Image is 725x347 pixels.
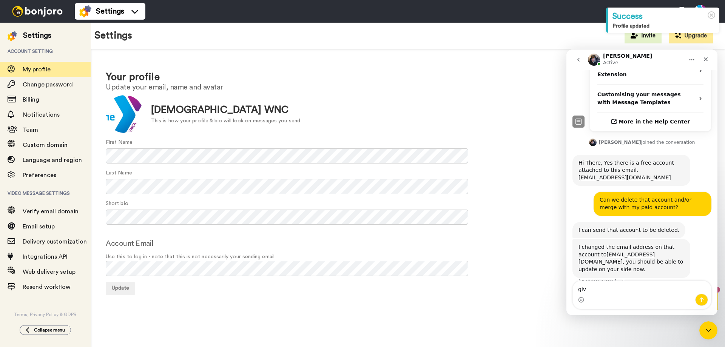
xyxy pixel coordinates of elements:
span: Resend workflow [23,284,71,290]
label: Account Email [106,238,154,249]
span: Hey YMCA WNC team, Grant here. Welcome to [GEOGRAPHIC_DATA]. I can see you’re getting started on ... [42,6,102,78]
div: Hi There, Yes there is a free account attached to this email. [12,110,118,132]
span: Email setup [23,224,55,230]
span: Integrations API [23,254,68,260]
div: YMCA says… [6,142,145,172]
label: First Name [106,139,133,147]
span: Delivery customization [23,239,87,245]
img: bj-logo-header-white.svg [9,6,66,17]
div: This is how your profile & bio will look on messages you send [151,117,300,125]
img: mute-white.svg [24,24,33,33]
div: [DEMOGRAPHIC_DATA] WNC [151,103,300,117]
div: I can send that account to be deleted. [6,173,119,189]
button: Send a message… [129,244,142,256]
strong: Customising your messages with Message Templates [31,42,114,56]
img: settings-colored.svg [79,5,91,17]
span: Preferences [23,172,56,178]
img: Profile image for Johann [23,89,30,97]
span: My profile [23,66,51,72]
b: [PERSON_NAME] [32,90,75,96]
div: I changed the email address on that account to , you should be able to update on your side now. [12,194,118,224]
span: Custom domain [23,142,68,148]
img: Profile image for Operator [6,66,18,78]
span: Language and region [23,157,82,163]
div: Can we delete that account and/or merge with my paid account? [27,142,145,166]
h1: Your profile [106,72,710,83]
div: Johann says… [6,173,145,190]
span: Notifications [23,112,60,118]
div: Can we delete that account and/or merge with my paid account? [33,147,139,162]
img: 3183ab3e-59ed-45f6-af1c-10226f767056-1659068401.jpg [1,2,21,22]
label: Short bio [106,200,128,208]
label: Last Name [106,169,132,177]
span: Collapse menu [34,327,65,333]
div: Settings [23,30,51,41]
a: [EMAIL_ADDRESS][DOMAIN_NAME] [12,125,105,131]
span: Use this to log in - note that this is not necessarily your sending email [106,253,710,261]
div: I can send that account to be deleted. [12,177,113,185]
img: settings-colored.svg [8,31,17,41]
button: Emoji picker [12,247,18,253]
a: [EMAIL_ADDRESS][DOMAIN_NAME] [12,202,88,216]
div: Johann says… [6,88,145,105]
button: Collapse menu [20,325,71,335]
div: How to use the Chrome Extension [23,7,145,35]
div: [PERSON_NAME] • 5m ago [12,230,73,234]
h1: Settings [94,30,132,41]
span: More in the Help Center [52,69,123,76]
span: Verify email domain [23,208,79,214]
span: Web delivery setup [23,269,76,275]
textarea: Message… [6,231,145,244]
div: Johann says… [6,190,145,242]
div: Success [612,11,715,22]
div: Johann says… [6,105,145,143]
span: Billing [23,97,39,103]
span: Update [112,285,129,291]
button: Update [106,282,135,295]
div: joined the conversation [32,89,129,96]
div: Customising your messages with Message Templates [23,35,145,63]
span: Change password [23,82,73,88]
h2: Update your email, name and avatar [106,83,710,91]
div: Profile updated [612,22,715,30]
iframe: To enrich screen reader interactions, please activate Accessibility in Grammarly extension settings [566,49,717,315]
a: More in the Help Center [23,63,145,82]
div: I changed the email address on that account to[EMAIL_ADDRESS][DOMAIN_NAME], you should be able to... [6,190,124,228]
span: Settings [96,6,124,17]
button: Upgrade [669,28,713,43]
div: Hi There, Yes there is a free account attached to this email.[EMAIL_ADDRESS][DOMAIN_NAME] [6,105,124,137]
iframe: Intercom live chat [699,321,717,339]
button: Invite [625,28,662,43]
span: Team [23,127,38,133]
